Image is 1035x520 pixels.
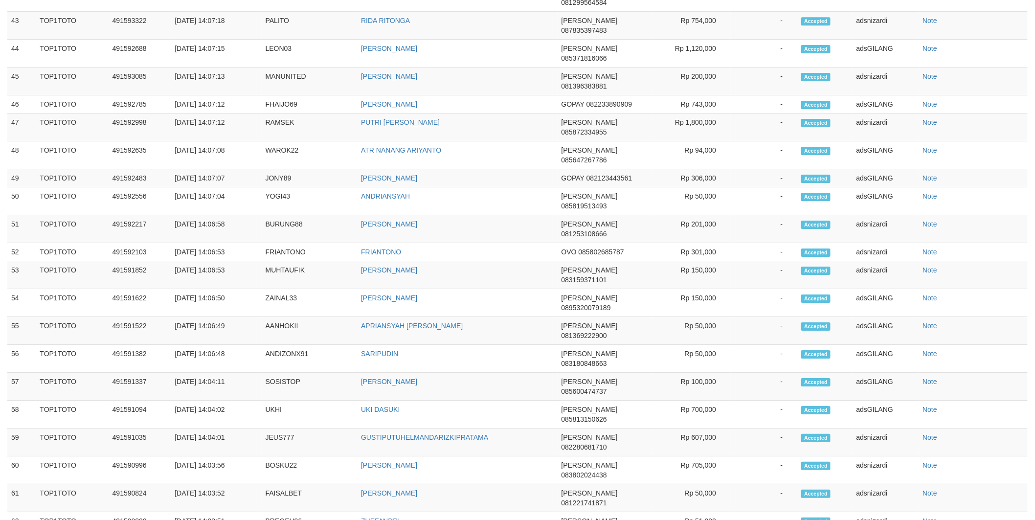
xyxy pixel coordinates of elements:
td: 58 [7,401,36,429]
a: Note [922,100,937,108]
span: Accepted [801,119,831,127]
td: Rp 200,000 [652,68,731,95]
a: GUSTIPUTUHELMANDARIZKIPRATAMA [361,433,488,441]
td: TOP1TOTO [36,215,108,243]
td: FHAIJO69 [262,95,358,113]
td: - [731,261,797,289]
td: [DATE] 14:04:01 [171,429,261,456]
td: JONY89 [262,169,358,187]
td: - [731,317,797,345]
td: - [731,373,797,401]
span: Accepted [801,434,831,442]
td: Rp 201,000 [652,215,731,243]
td: LEON03 [262,40,358,68]
td: TOP1TOTO [36,261,108,289]
td: 48 [7,141,36,169]
td: 45 [7,68,36,95]
td: [DATE] 14:07:08 [171,141,261,169]
span: [PERSON_NAME] [562,433,618,441]
span: [PERSON_NAME] [562,45,618,52]
span: Accepted [801,147,831,155]
a: [PERSON_NAME] [361,266,417,274]
td: TOP1TOTO [36,345,108,373]
td: 49 [7,169,36,187]
span: 087835397483 [562,26,607,34]
td: 60 [7,456,36,484]
td: [DATE] 14:06:48 [171,345,261,373]
td: [DATE] 14:07:15 [171,40,261,68]
td: TOP1TOTO [36,95,108,113]
td: adsGILANG [853,289,919,317]
td: Rp 754,000 [652,12,731,40]
td: 47 [7,113,36,141]
td: - [731,215,797,243]
a: FRIANTONO [361,248,401,256]
td: UKHI [262,401,358,429]
span: 085872334955 [562,128,607,136]
span: 085647267786 [562,156,607,164]
td: TOP1TOTO [36,40,108,68]
td: 43 [7,12,36,40]
td: 491592688 [109,40,171,68]
td: adsnizardi [853,243,919,261]
td: 491593322 [109,12,171,40]
td: Rp 50,000 [652,484,731,512]
td: 491592556 [109,187,171,215]
td: Rp 301,000 [652,243,731,261]
td: adsnizardi [853,456,919,484]
td: - [731,141,797,169]
td: 491592635 [109,141,171,169]
span: [PERSON_NAME] [562,192,618,200]
td: [DATE] 14:07:07 [171,169,261,187]
td: TOP1TOTO [36,141,108,169]
td: adsGILANG [853,401,919,429]
a: Note [922,45,937,52]
td: 491591035 [109,429,171,456]
a: Note [922,350,937,358]
td: adsnizardi [853,215,919,243]
span: [PERSON_NAME] [562,489,618,497]
span: Accepted [801,406,831,414]
td: TOP1TOTO [36,187,108,215]
span: Accepted [801,249,831,257]
td: [DATE] 14:07:04 [171,187,261,215]
span: 082233890909 [586,100,632,108]
span: GOPAY [562,100,585,108]
td: Rp 306,000 [652,169,731,187]
td: [DATE] 14:07:12 [171,113,261,141]
td: - [731,345,797,373]
td: 491592483 [109,169,171,187]
td: TOP1TOTO [36,12,108,40]
td: adsGILANG [853,141,919,169]
span: Accepted [801,462,831,470]
td: 59 [7,429,36,456]
a: [PERSON_NAME] [361,378,417,385]
a: Note [922,294,937,302]
td: 50 [7,187,36,215]
td: adsnizardi [853,68,919,95]
td: TOP1TOTO [36,243,108,261]
span: GOPAY [562,174,585,182]
span: Accepted [801,221,831,229]
a: Note [922,266,937,274]
td: adsnizardi [853,261,919,289]
span: 0895320079189 [562,304,611,312]
td: [DATE] 14:07:13 [171,68,261,95]
a: [PERSON_NAME] [361,174,417,182]
td: 53 [7,261,36,289]
td: 491593085 [109,68,171,95]
td: TOP1TOTO [36,484,108,512]
a: Note [922,433,937,441]
td: - [731,40,797,68]
span: [PERSON_NAME] [562,322,618,330]
td: Rp 1,120,000 [652,40,731,68]
td: 491592103 [109,243,171,261]
td: - [731,95,797,113]
a: [PERSON_NAME] [361,220,417,228]
span: 082123443561 [586,174,632,182]
td: Rp 50,000 [652,187,731,215]
span: [PERSON_NAME] [562,266,618,274]
td: 46 [7,95,36,113]
td: - [731,169,797,187]
td: Rp 700,000 [652,401,731,429]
